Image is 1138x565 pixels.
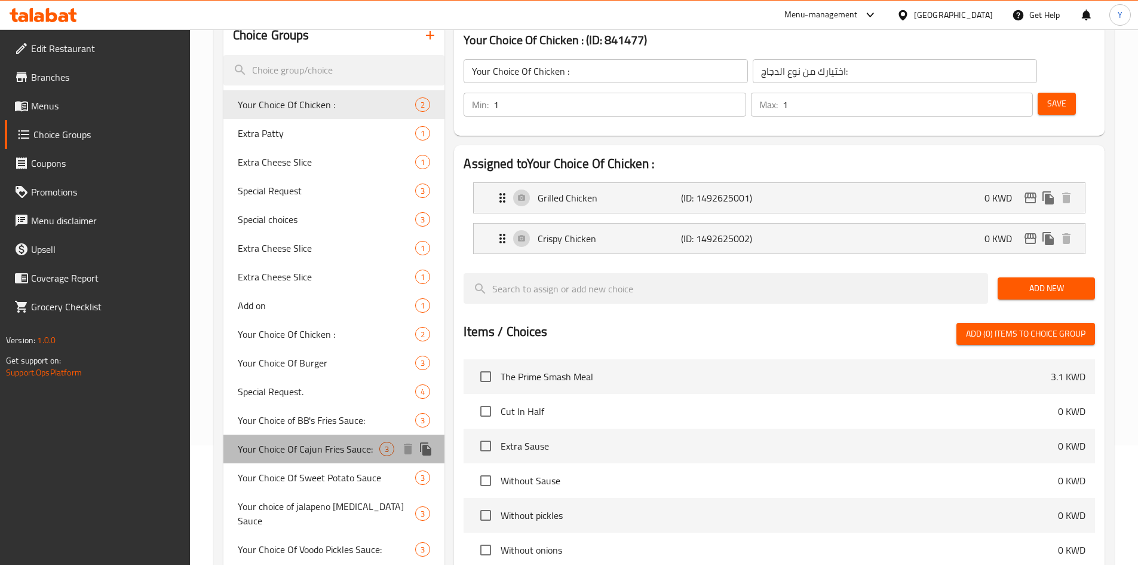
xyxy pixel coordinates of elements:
[31,300,180,314] span: Grocery Checklist
[474,183,1085,213] div: Expand
[415,241,430,255] div: Choices
[223,377,445,406] div: Special Request.4
[416,386,430,398] span: 4
[1039,189,1057,207] button: duplicate
[223,205,445,234] div: Special choices3
[238,356,416,370] span: Your Choice Of Burger
[6,332,35,348] span: Version:
[681,191,777,205] p: (ID: 1492625001)
[5,292,190,321] a: Grocery Checklist
[238,184,416,198] span: Special Request
[5,34,190,63] a: Edit Restaurant
[416,271,430,283] span: 1
[415,212,430,227] div: Choices
[238,442,380,456] span: Your Choice Of Cajun Fries Sauce:
[464,30,1095,50] h3: Your Choice Of Chicken : (ID: 841477)
[416,300,430,311] span: 1
[416,329,430,340] span: 2
[238,270,416,284] span: Extra Cheese Slice
[33,127,180,142] span: Choice Groups
[31,242,180,256] span: Upsell
[474,224,1085,254] div: Expand
[1058,439,1085,453] p: 0 KWD
[416,415,430,426] span: 3
[759,97,778,112] p: Max:
[379,442,394,456] div: Choices
[238,327,416,341] span: Your Choice Of Chicken :
[1058,404,1085,419] p: 0 KWD
[223,463,445,492] div: Your Choice Of Sweet Potato Sauce3
[223,535,445,564] div: Your Choice Of Voodo Pickles Sauce:3
[415,542,430,557] div: Choices
[238,298,416,313] span: Add on
[1058,508,1085,523] p: 0 KWD
[5,63,190,91] a: Branches
[501,474,1058,488] span: Without Sause
[238,471,416,485] span: Your Choice Of Sweet Potato Sauce
[223,90,445,119] div: Your Choice Of Chicken :2
[399,440,417,458] button: delete
[956,323,1095,345] button: Add (0) items to choice group
[416,508,430,520] span: 3
[416,185,430,197] span: 3
[238,499,416,528] span: Your choice of jalapeno [MEDICAL_DATA] Sauce
[415,384,430,399] div: Choices
[380,444,394,455] span: 3
[1022,189,1039,207] button: edit
[6,353,61,368] span: Get support on:
[31,213,180,228] span: Menu disclaimer
[5,91,190,120] a: Menus
[473,503,498,528] span: Select choice
[223,492,445,535] div: Your choice of jalapeno [MEDICAL_DATA] Sauce3
[415,327,430,341] div: Choices
[416,214,430,225] span: 3
[914,8,993,22] div: [GEOGRAPHIC_DATA]
[1047,96,1066,111] span: Save
[5,264,190,292] a: Coverage Report
[1022,230,1039,248] button: edit
[223,234,445,262] div: Extra Cheese Slice1
[238,97,416,112] span: Your Choice Of Chicken :
[416,243,430,254] span: 1
[501,404,1058,419] span: Cut In Half
[5,235,190,264] a: Upsell
[416,128,430,139] span: 1
[31,156,180,170] span: Coupons
[415,413,430,427] div: Choices
[238,212,416,227] span: Special choices
[415,126,430,141] div: Choices
[1038,93,1076,115] button: Save
[415,356,430,370] div: Choices
[31,41,180,56] span: Edit Restaurant
[31,185,180,199] span: Promotions
[984,231,1022,246] p: 0 KWD
[464,323,547,341] h2: Items / Choices
[501,369,1051,384] span: The Prime Smash Meal
[416,99,430,111] span: 2
[1051,369,1085,384] p: 3.1 KWD
[238,413,416,427] span: Your Choice of BB's Fries Sauce:
[5,149,190,178] a: Coupons
[501,508,1058,523] span: Without pickles
[238,155,416,169] span: Extra Cheese Slice
[501,439,1058,453] span: Extra Sause
[473,433,498,459] span: Select choice
[416,472,430,484] span: 3
[415,506,430,521] div: Choices
[1058,474,1085,488] p: 0 KWD
[538,191,680,205] p: Grilled Chicken
[5,120,190,149] a: Choice Groups
[501,543,1058,557] span: Without onions
[37,332,56,348] span: 1.0.0
[223,119,445,148] div: Extra Patty1
[31,99,180,113] span: Menus
[31,271,180,285] span: Coverage Report
[6,365,82,380] a: Support.OpsPlatform
[416,358,430,369] span: 3
[415,471,430,485] div: Choices
[233,26,309,44] h2: Choice Groups
[415,298,430,313] div: Choices
[473,468,498,493] span: Select choice
[223,406,445,435] div: Your Choice of BB's Fries Sauce:3
[223,148,445,176] div: Extra Cheese Slice1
